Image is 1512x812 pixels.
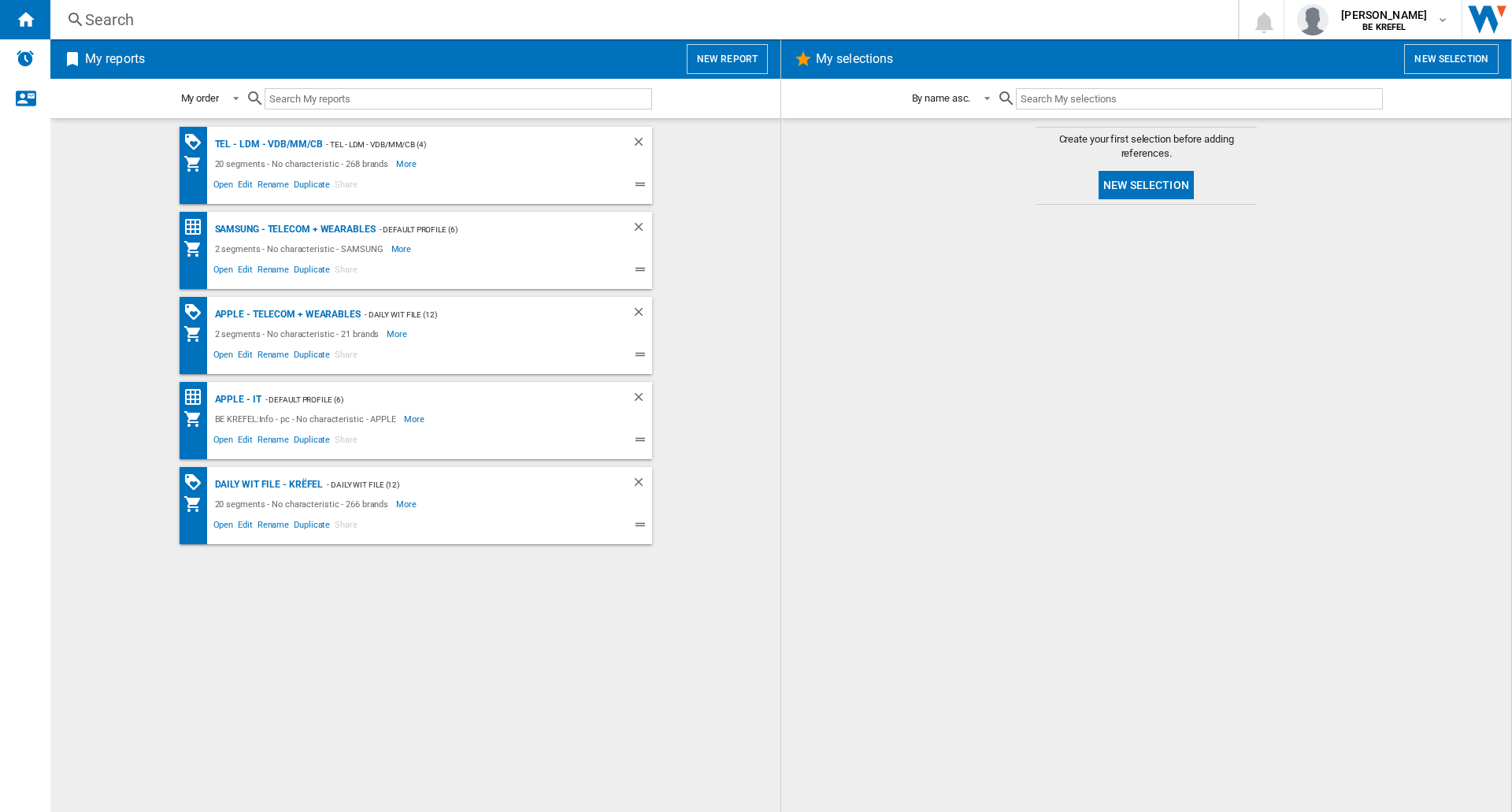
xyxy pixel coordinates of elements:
img: profile.jpg [1297,4,1329,35]
button: New selection [1404,44,1499,74]
div: Delete [632,475,652,495]
span: Rename [255,262,291,281]
span: Share [332,262,360,281]
div: 2 segments - No characteristic - 21 brands [211,324,387,343]
span: Duplicate [291,347,332,366]
span: Open [211,347,236,366]
span: Share [332,347,360,366]
span: Edit [235,177,255,196]
div: Delete [632,390,652,410]
div: Search [85,9,1197,31]
div: My Assortment [183,324,211,343]
div: APPLE - Telecom + Wearables [211,305,361,324]
div: My Assortment [183,410,211,428]
div: - Default profile (6) [376,220,600,239]
span: Duplicate [291,262,332,281]
div: Price Matrix [183,387,211,407]
div: PROMOTIONS Matrix [183,302,211,322]
span: More [387,324,409,343]
span: Open [211,177,236,196]
div: TEL - LDM - VDB/MM/CB [211,135,323,154]
span: More [391,239,414,258]
div: - TEL - LDM - VDB/MM/CB (4) [322,135,599,154]
div: - Daily WIT file (12) [323,475,599,495]
span: [PERSON_NAME] [1341,7,1427,23]
span: Create your first selection before adding references. [1036,132,1257,161]
div: Delete [632,305,652,324]
div: My order [181,92,219,104]
div: - Default profile (6) [261,390,600,410]
button: New selection [1099,171,1194,199]
div: PROMOTIONS Matrix [183,132,211,152]
div: SAMSUNG - Telecom + Wearables [211,220,376,239]
input: Search My reports [265,88,652,109]
div: APPLE - IT [211,390,261,410]
span: Rename [255,432,291,451]
span: Duplicate [291,177,332,196]
button: New report [687,44,768,74]
span: Share [332,517,360,536]
span: More [396,495,419,514]
span: Open [211,262,236,281]
div: PROMOTIONS Matrix [183,473,211,492]
img: alerts-logo.svg [16,49,35,68]
span: Edit [235,517,255,536]
div: Delete [632,220,652,239]
span: Rename [255,347,291,366]
div: 20 segments - No characteristic - 266 brands [211,495,397,514]
div: 20 segments - No characteristic - 268 brands [211,154,397,173]
div: Daily WIT file - Krëfel [211,475,324,495]
span: Share [332,432,360,451]
span: Edit [235,432,255,451]
span: More [396,154,419,173]
div: My Assortment [183,154,211,173]
div: Price Matrix [183,217,211,237]
div: Delete [632,135,652,154]
span: Open [211,432,236,451]
span: Open [211,517,236,536]
span: Share [332,177,360,196]
div: By name asc. [912,92,971,104]
span: Duplicate [291,432,332,451]
div: My Assortment [183,239,211,258]
div: BE KREFEL:Info - pc - No characteristic - APPLE [211,410,404,428]
div: 2 segments - No characteristic - SAMSUNG [211,239,391,258]
span: More [404,410,427,428]
input: Search My selections [1016,88,1382,109]
span: Edit [235,347,255,366]
span: Rename [255,177,291,196]
span: Edit [235,262,255,281]
b: BE KREFEL [1362,22,1406,32]
span: Duplicate [291,517,332,536]
span: Rename [255,517,291,536]
div: My Assortment [183,495,211,514]
h2: My reports [82,44,148,74]
h2: My selections [813,44,896,74]
div: - Daily WIT file (12) [361,305,600,324]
